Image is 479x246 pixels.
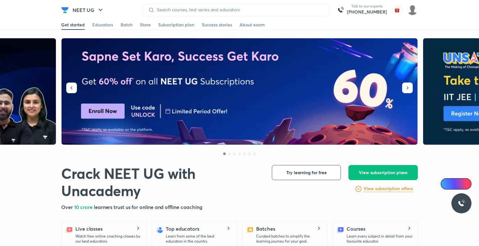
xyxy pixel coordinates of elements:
button: Try learning for free [272,165,341,180]
button: NEET UG [69,4,108,16]
div: Batch [121,22,132,28]
a: Batch [121,20,132,30]
p: Learn every subject in detail from your favourite educator. [347,234,412,244]
img: ttu [458,200,465,207]
h5: Top educators [166,225,199,233]
a: [PHONE_NUMBER] [347,9,387,15]
span: 10 crore [74,204,94,210]
img: Company Logo [61,6,69,14]
img: Icon [444,181,449,186]
h5: Batches [256,225,275,233]
a: Subscription plan [158,20,194,30]
img: call-us [334,4,347,16]
p: Watch free online coaching classes by our best educators. [75,234,141,244]
h5: Courses [347,225,365,233]
img: avatar [392,5,402,15]
div: Educators [92,22,113,28]
input: Search courses, test series and educators [154,7,324,12]
h1: Crack NEET UG with Unacademy [61,165,262,200]
p: Curated batches to simplify the learning journey for your goal. [256,234,322,244]
div: About exam [239,22,265,28]
a: Success stories [202,20,232,30]
span: Ai Doubts [451,181,468,186]
p: Learn from some of the best educators in the country. [166,234,232,244]
h6: View subscription offers [363,185,413,192]
div: Get started [61,22,85,28]
div: Success stories [202,22,232,28]
a: Get started [61,20,85,30]
span: View subscription plans [359,169,407,176]
a: Ai Doubts [441,178,471,190]
div: Store [140,22,151,28]
img: shruti gupta [407,5,418,15]
h5: Live classes [75,225,103,233]
a: About exam [239,20,265,30]
button: View subscription plans [348,165,418,180]
p: Talk to our experts [347,4,387,9]
a: Store [140,20,151,30]
a: Educators [92,20,113,30]
a: View subscription offers [363,185,413,193]
div: Subscription plan [158,22,194,28]
span: learners trust us for online and offline coaching [94,204,202,210]
span: Over [61,204,74,210]
span: Try learning for free [286,169,327,176]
